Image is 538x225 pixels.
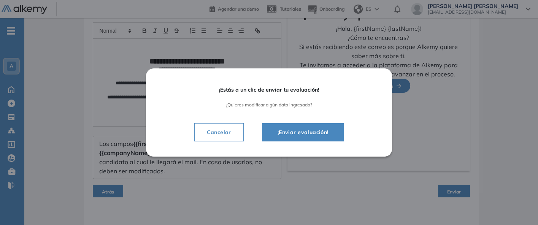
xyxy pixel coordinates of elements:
span: ¡Enviar evaluación! [271,128,335,137]
span: Cancelar [201,128,237,137]
button: Cancelar [194,123,244,141]
span: ¡Estás a un clic de enviar tu evaluación! [167,87,371,93]
span: ¿Quieres modificar algún dato ingresado? [167,102,371,108]
button: ¡Enviar evaluación! [262,123,344,141]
